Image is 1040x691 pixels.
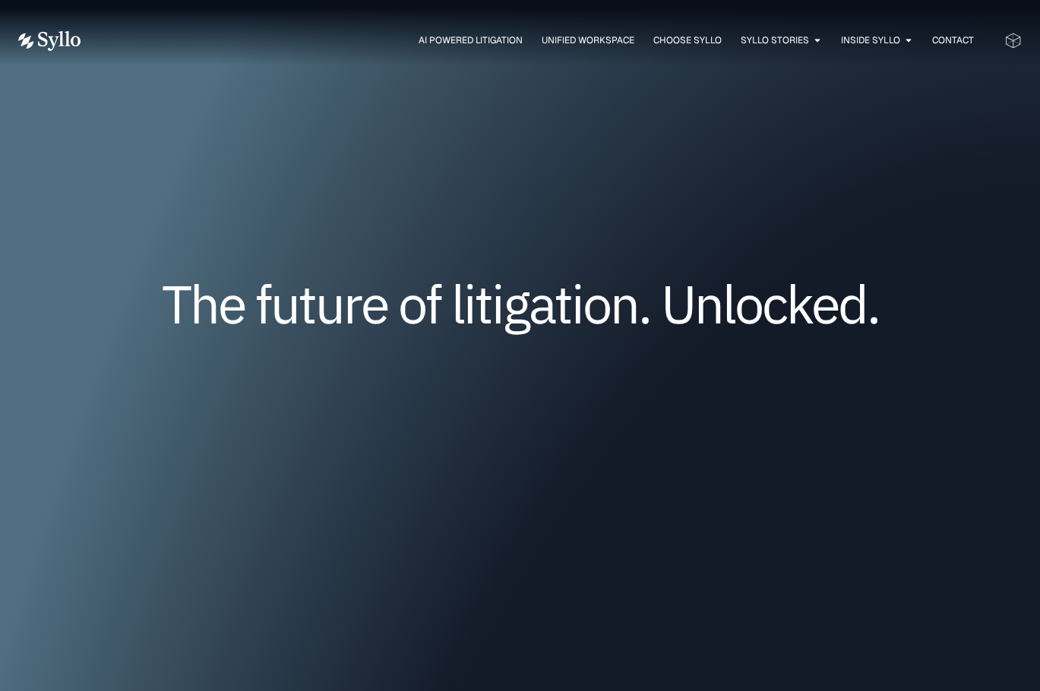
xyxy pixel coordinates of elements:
a: Unified Workspace [542,33,634,47]
a: AI Powered Litigation [419,33,523,47]
a: Contact [932,33,974,47]
div: Menu Toggle [111,33,974,48]
h1: The future of litigation. Unlocked. [109,279,931,329]
a: Inside Syllo [841,33,900,47]
nav: Menu [111,33,974,48]
a: Syllo Stories [741,33,809,47]
img: Vector [18,31,81,51]
a: Choose Syllo [653,33,722,47]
